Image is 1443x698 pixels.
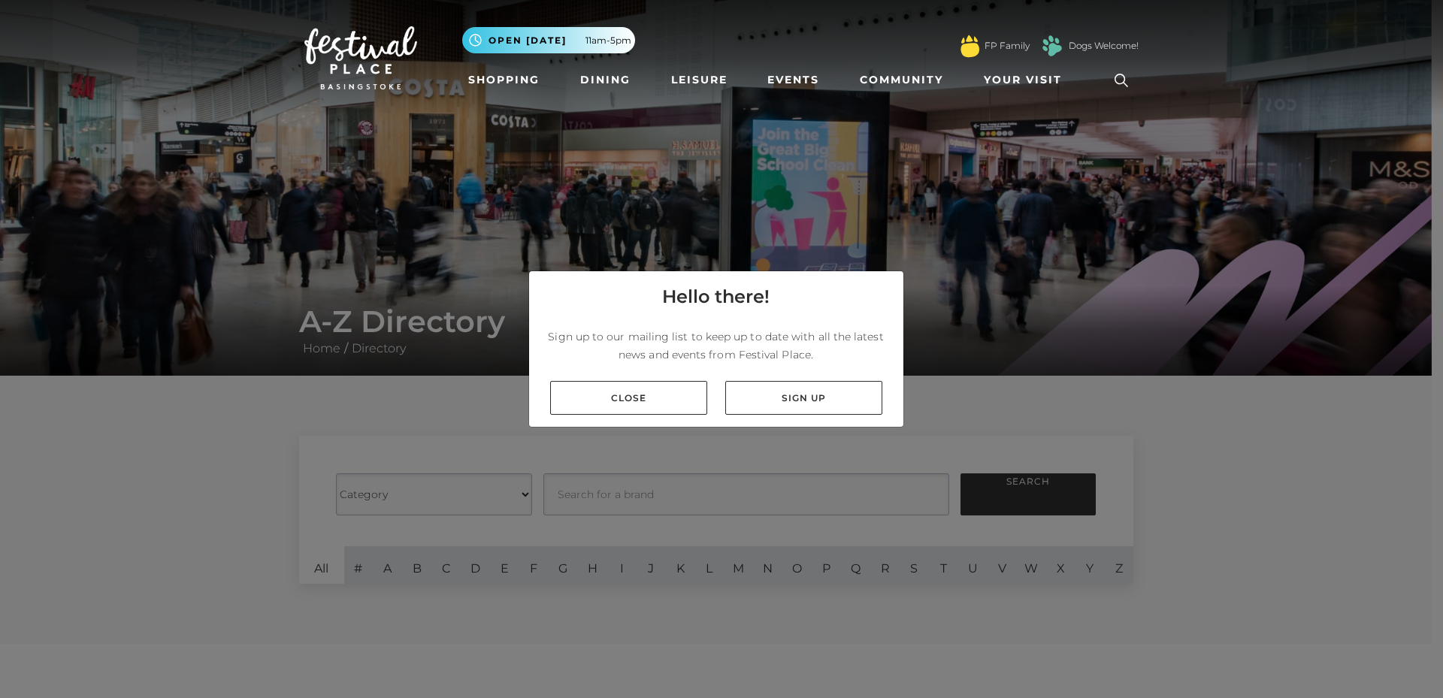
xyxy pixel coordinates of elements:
p: Sign up to our mailing list to keep up to date with all the latest news and events from Festival ... [541,328,891,364]
a: Shopping [462,66,546,94]
a: Sign up [725,381,882,415]
span: 11am-5pm [585,34,631,47]
a: Dogs Welcome! [1069,39,1139,53]
a: Events [761,66,825,94]
a: Leisure [665,66,734,94]
a: Dining [574,66,637,94]
button: Open [DATE] 11am-5pm [462,27,635,53]
span: Open [DATE] [489,34,567,47]
a: Community [854,66,949,94]
a: Close [550,381,707,415]
a: FP Family [985,39,1030,53]
h4: Hello there! [662,283,770,310]
img: Festival Place Logo [304,26,417,89]
a: Your Visit [978,66,1075,94]
span: Your Visit [984,72,1062,88]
